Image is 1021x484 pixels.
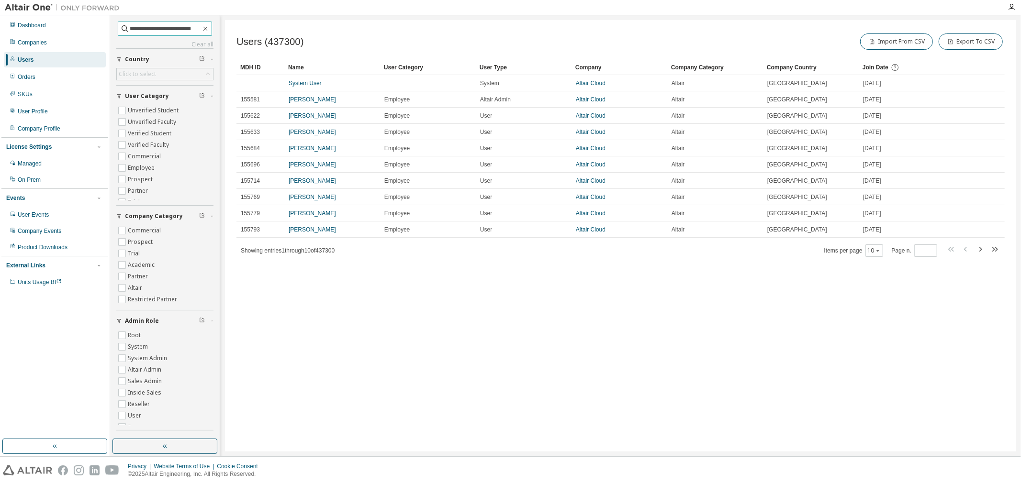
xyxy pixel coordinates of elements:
[199,317,205,325] span: Clear filter
[672,112,684,120] span: Altair
[128,185,150,197] label: Partner
[128,470,264,478] p: © 2025 Altair Engineering, Inc. All Rights Reserved.
[384,209,410,217] span: Employee
[672,128,684,136] span: Altair
[125,317,159,325] span: Admin Role
[480,112,492,120] span: User
[116,206,213,227] button: Company Category
[863,64,888,71] span: Join Date
[128,116,178,128] label: Unverified Faculty
[128,162,157,174] label: Employee
[480,177,492,185] span: User
[128,330,143,341] label: Root
[18,227,61,235] div: Company Events
[480,193,492,201] span: User
[116,49,213,70] button: Country
[241,144,260,152] span: 155684
[860,33,933,50] button: Import From CSV
[289,80,322,87] a: System User
[128,128,173,139] label: Verified Student
[939,33,1003,50] button: Export To CSV
[671,60,759,75] div: Company Category
[868,247,881,254] button: 10
[128,462,154,470] div: Privacy
[58,465,68,475] img: facebook.svg
[863,177,881,185] span: [DATE]
[125,92,169,100] span: User Category
[241,128,260,136] span: 155633
[128,387,163,398] label: Inside Sales
[575,60,663,75] div: Company
[217,462,263,470] div: Cookie Consent
[576,210,606,217] a: Altair Cloud
[480,128,492,136] span: User
[125,212,183,220] span: Company Category
[576,161,606,168] a: Altair Cloud
[289,145,336,152] a: [PERSON_NAME]
[6,262,45,269] div: External Links
[128,398,152,410] label: Reseller
[128,282,144,294] label: Altair
[384,193,410,201] span: Employee
[241,96,260,103] span: 155581
[767,161,827,168] span: [GEOGRAPHIC_DATA]
[767,193,827,201] span: [GEOGRAPHIC_DATA]
[384,144,410,152] span: Employee
[116,310,213,331] button: Admin Role
[767,60,855,75] div: Company Country
[863,96,881,103] span: [DATE]
[74,465,84,475] img: instagram.svg
[384,112,410,120] span: Employee
[105,465,119,475] img: youtube.svg
[480,161,492,168] span: User
[128,341,150,352] label: System
[576,80,606,87] a: Altair Cloud
[18,22,46,29] div: Dashboard
[241,177,260,185] span: 155714
[128,259,157,271] label: Academic
[128,139,171,151] label: Verified Faculty
[116,86,213,107] button: User Category
[236,36,304,47] span: Users (437300)
[199,437,205,445] span: Clear filter
[576,145,606,152] a: Altair Cloud
[288,60,376,75] div: Name
[384,96,410,103] span: Employee
[480,144,492,152] span: User
[863,193,881,201] span: [DATE]
[767,209,827,217] span: [GEOGRAPHIC_DATA]
[767,96,827,103] span: [GEOGRAPHIC_DATA]
[384,226,410,233] span: Employee
[767,144,827,152] span: [GEOGRAPHIC_DATA]
[241,161,260,168] span: 155696
[289,129,336,135] a: [PERSON_NAME]
[128,294,179,305] label: Restricted Partner
[241,209,260,217] span: 155779
[480,96,511,103] span: Altair Admin
[863,209,881,217] span: [DATE]
[128,151,163,162] label: Commercial
[672,193,684,201] span: Altair
[18,160,42,167] div: Managed
[863,79,881,87] span: [DATE]
[863,144,881,152] span: [DATE]
[863,226,881,233] span: [DATE]
[576,226,606,233] a: Altair Cloud
[128,236,155,248] label: Prospect
[128,197,142,208] label: Trial
[18,108,48,115] div: User Profile
[480,60,568,75] div: User Type
[18,211,49,219] div: User Events
[128,225,163,236] label: Commercial
[3,465,52,475] img: altair_logo.svg
[672,161,684,168] span: Altair
[384,161,410,168] span: Employee
[672,226,684,233] span: Altair
[241,226,260,233] span: 155793
[480,209,492,217] span: User
[128,375,164,387] label: Sales Admin
[125,55,149,63] span: Country
[289,210,336,217] a: [PERSON_NAME]
[125,437,138,445] span: Role
[128,352,169,364] label: System Admin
